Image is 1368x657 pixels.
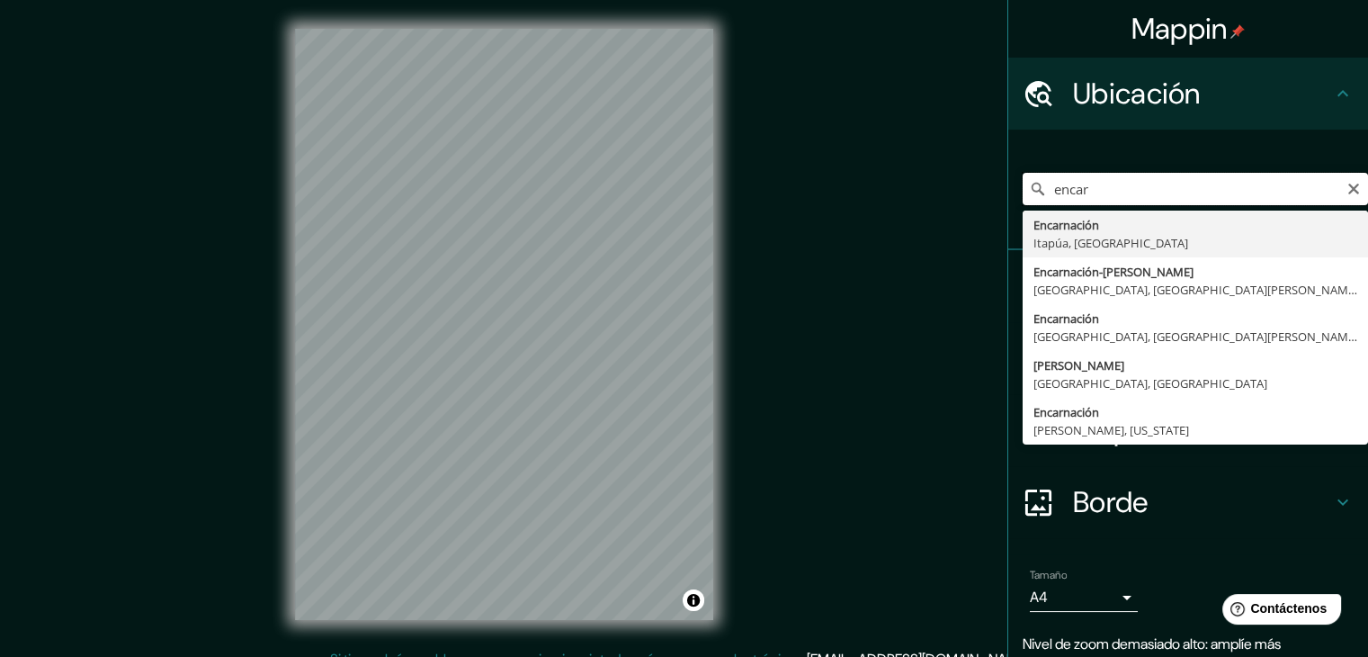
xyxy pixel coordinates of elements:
[1008,250,1368,322] div: Patas
[1023,173,1368,205] input: Elige tu ciudad o zona
[1033,422,1189,438] font: [PERSON_NAME], [US_STATE]
[1030,588,1048,607] font: A4
[1023,634,1281,653] font: Nivel de zoom demasiado alto: amplíe más
[1033,404,1099,420] font: Encarnación
[1008,394,1368,466] div: Disposición
[683,589,704,611] button: Activar o desactivar atribución
[1008,58,1368,130] div: Ubicación
[1230,24,1245,39] img: pin-icon.png
[1131,10,1228,48] font: Mappin
[1030,568,1067,582] font: Tamaño
[1346,179,1361,196] button: Claro
[1030,583,1138,612] div: A4
[1073,483,1149,521] font: Borde
[1208,587,1348,637] iframe: Lanzador de widgets de ayuda
[1033,217,1099,233] font: Encarnación
[1033,375,1267,391] font: [GEOGRAPHIC_DATA], [GEOGRAPHIC_DATA]
[1033,235,1188,251] font: Itapúa, [GEOGRAPHIC_DATA]
[1033,264,1194,280] font: Encarnación-[PERSON_NAME]
[1008,322,1368,394] div: Estilo
[295,29,713,620] canvas: Mapa
[1008,466,1368,538] div: Borde
[1033,357,1124,373] font: [PERSON_NAME]
[1073,75,1201,112] font: Ubicación
[1033,310,1099,327] font: Encarnación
